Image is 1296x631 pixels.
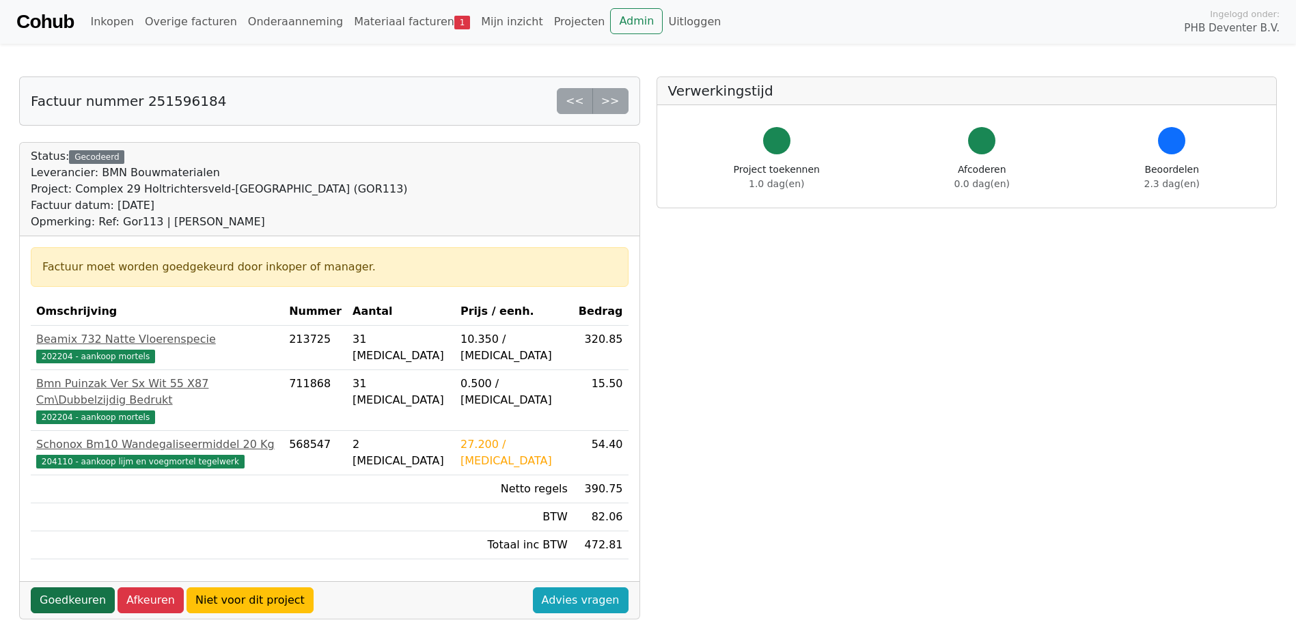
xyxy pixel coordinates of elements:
[284,298,347,326] th: Nummer
[610,8,663,34] a: Admin
[663,8,726,36] a: Uitloggen
[36,350,155,363] span: 202204 - aankoop mortels
[284,431,347,475] td: 568547
[36,436,278,453] div: Schonox Bm10 Wandegaliseermiddel 20 Kg
[31,298,284,326] th: Omschrijving
[36,331,278,348] div: Beamix 732 Natte Vloerenspecie
[573,298,629,326] th: Bedrag
[31,93,226,109] h5: Factuur nummer 251596184
[31,197,408,214] div: Factuur datum: [DATE]
[36,436,278,469] a: Schonox Bm10 Wandegaliseermiddel 20 Kg204110 - aankoop lijm en voegmortel tegelwerk
[734,163,820,191] div: Project toekennen
[573,431,629,475] td: 54.40
[36,376,278,425] a: Bmn Puinzak Ver Sx Wit 55 X87 Cm\Dubbelzijdig Bedrukt202204 - aankoop mortels
[36,455,245,468] span: 204110 - aankoop lijm en voegmortel tegelwerk
[455,503,573,531] td: BTW
[668,83,1266,99] h5: Verwerkingstijd
[348,8,475,36] a: Materiaal facturen1
[31,214,408,230] div: Opmerking: Ref: Gor113 | [PERSON_NAME]
[16,5,74,38] a: Cohub
[460,436,568,469] div: 27.200 / [MEDICAL_DATA]
[454,16,470,29] span: 1
[1184,20,1280,36] span: PHB Deventer B.V.
[1144,178,1200,189] span: 2.3 dag(en)
[954,163,1010,191] div: Afcoderen
[36,331,278,364] a: Beamix 732 Natte Vloerenspecie202204 - aankoop mortels
[31,165,408,181] div: Leverancier: BMN Bouwmaterialen
[573,326,629,370] td: 320.85
[573,531,629,559] td: 472.81
[460,331,568,364] div: 10.350 / [MEDICAL_DATA]
[573,370,629,431] td: 15.50
[460,376,568,408] div: 0.500 / [MEDICAL_DATA]
[31,148,408,230] div: Status:
[284,326,347,370] td: 213725
[187,587,314,613] a: Niet voor dit project
[69,150,124,164] div: Gecodeerd
[455,475,573,503] td: Netto regels
[475,8,549,36] a: Mijn inzicht
[284,370,347,431] td: 711868
[353,331,450,364] div: 31 [MEDICAL_DATA]
[31,181,408,197] div: Project: Complex 29 Holtrichtersveld-[GEOGRAPHIC_DATA] (GOR113)
[533,587,629,613] a: Advies vragen
[139,8,243,36] a: Overige facturen
[243,8,348,36] a: Onderaanneming
[85,8,139,36] a: Inkopen
[36,376,278,408] div: Bmn Puinzak Ver Sx Wit 55 X87 Cm\Dubbelzijdig Bedrukt
[749,178,804,189] span: 1.0 dag(en)
[353,376,450,408] div: 31 [MEDICAL_DATA]
[42,259,617,275] div: Factuur moet worden goedgekeurd door inkoper of manager.
[573,475,629,503] td: 390.75
[36,410,155,424] span: 202204 - aankoop mortels
[455,298,573,326] th: Prijs / eenh.
[118,587,184,613] a: Afkeuren
[31,587,115,613] a: Goedkeuren
[573,503,629,531] td: 82.06
[455,531,573,559] td: Totaal inc BTW
[1144,163,1200,191] div: Beoordelen
[347,298,455,326] th: Aantal
[1210,8,1280,20] span: Ingelogd onder:
[954,178,1010,189] span: 0.0 dag(en)
[353,436,450,469] div: 2 [MEDICAL_DATA]
[549,8,611,36] a: Projecten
